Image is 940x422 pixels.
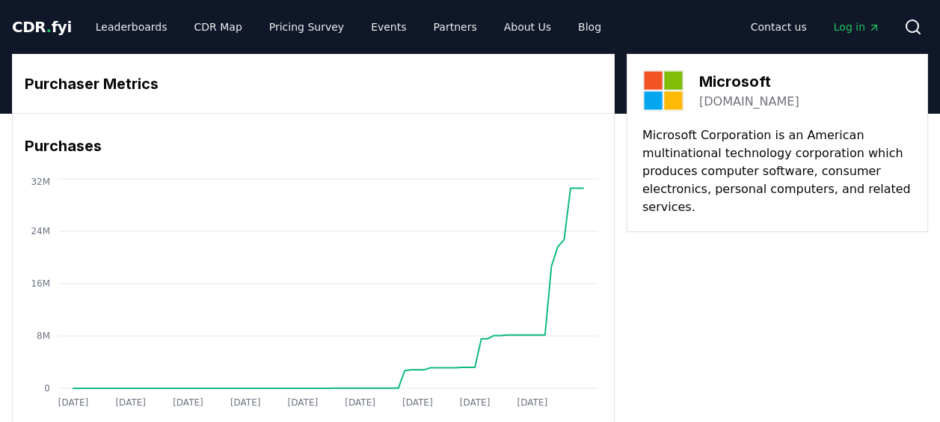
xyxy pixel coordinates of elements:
tspan: 16M [31,278,50,289]
h3: Microsoft [699,70,799,93]
tspan: [DATE] [230,397,261,408]
tspan: [DATE] [288,397,319,408]
a: Events [359,13,418,40]
a: [DOMAIN_NAME] [699,93,799,111]
tspan: 8M [37,331,50,341]
nav: Main [739,13,892,40]
a: Partners [422,13,489,40]
a: About Us [492,13,563,40]
a: Leaderboards [84,13,179,40]
tspan: [DATE] [58,397,89,408]
a: Pricing Survey [257,13,356,40]
tspan: 0 [44,383,50,394]
span: CDR fyi [12,18,72,36]
p: Microsoft Corporation is an American multinational technology corporation which produces computer... [642,126,912,216]
nav: Main [84,13,613,40]
span: Log in [834,19,880,34]
tspan: [DATE] [345,397,375,408]
tspan: 32M [31,177,50,187]
img: Microsoft-logo [642,70,684,111]
a: Blog [566,13,613,40]
h3: Purchases [25,135,602,157]
tspan: [DATE] [173,397,203,408]
tspan: [DATE] [115,397,146,408]
span: . [46,18,52,36]
h3: Purchaser Metrics [25,73,602,95]
a: CDR.fyi [12,16,72,37]
a: CDR Map [182,13,254,40]
a: Contact us [739,13,819,40]
tspan: [DATE] [402,397,433,408]
a: Log in [822,13,892,40]
tspan: [DATE] [517,397,548,408]
tspan: 24M [31,226,50,236]
tspan: [DATE] [460,397,491,408]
